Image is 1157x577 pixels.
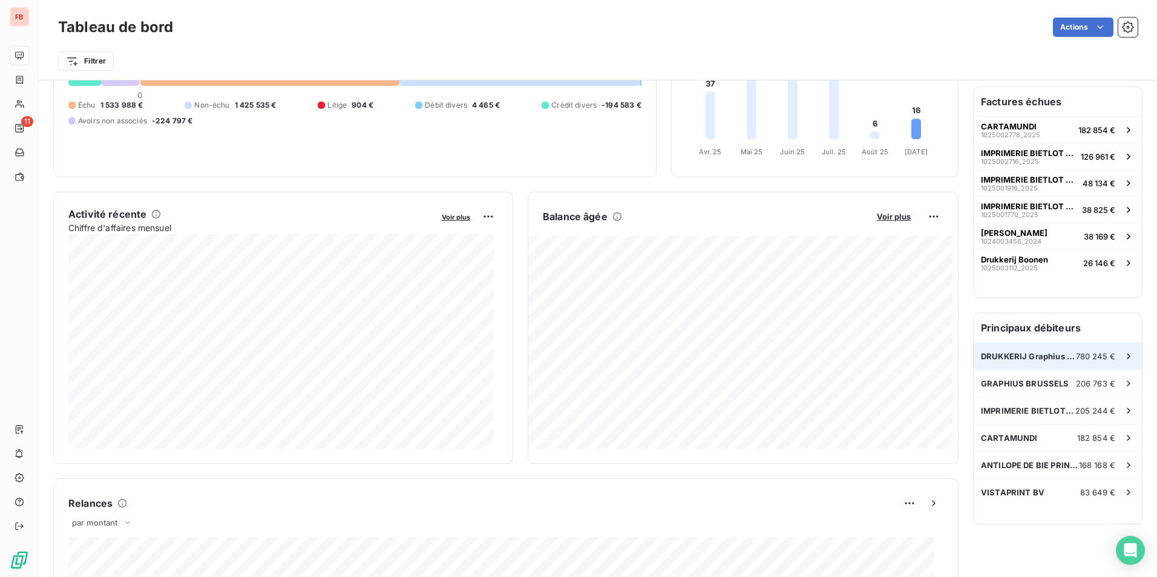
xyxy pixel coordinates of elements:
span: Litige [327,100,347,111]
span: IMPRIMERIE BIETLOT S.A. [981,148,1076,158]
span: [PERSON_NAME] [981,228,1047,238]
span: GRAPHIUS BRUSSELS [981,379,1069,388]
span: 1025002716_2025 [981,158,1039,165]
span: 0 [137,90,142,100]
button: IMPRIMERIE BIETLOT S.A.1025001916_202548 134 € [974,169,1142,196]
span: 182 854 € [1077,433,1115,443]
span: 206 763 € [1076,379,1115,388]
span: -194 583 € [601,100,641,111]
span: DRUKKERIJ Graphius Gent [981,351,1076,361]
span: 4 465 € [472,100,500,111]
button: Filtrer [58,51,114,71]
span: VISTAPRINT BV [981,487,1044,497]
span: 1 425 535 € [235,100,277,111]
span: Voir plus [877,212,911,221]
button: IMPRIMERIE BIETLOT S.A.1025001770_202538 825 € [974,196,1142,223]
span: 1025001916_2025 [981,184,1038,192]
button: [PERSON_NAME]1024003456_202438 169 € [974,223,1142,249]
span: 904 € [352,100,373,111]
button: CARTAMUNDI1025002778_2025182 854 € [974,116,1142,143]
span: IMPRIMERIE BIETLOT S.A. [981,175,1078,184]
button: Actions [1053,18,1113,37]
span: -224 797 € [152,116,193,126]
h6: Balance âgée [543,209,608,224]
h6: Activité récente [68,207,146,221]
button: Voir plus [438,211,474,222]
h6: Factures échues [974,87,1142,116]
span: 1025002778_2025 [981,131,1040,139]
tspan: Avr. 25 [699,148,721,156]
span: 1 533 988 € [100,100,143,111]
span: 38 825 € [1082,205,1115,215]
span: Non-échu [194,100,229,111]
span: CARTAMUNDI [981,122,1037,131]
h6: Relances [68,496,113,510]
button: IMPRIMERIE BIETLOT S.A.1025002716_2025126 961 € [974,143,1142,169]
span: Débit divers [425,100,467,111]
span: ANTILOPE DE BIE PRINTING [981,460,1079,470]
span: 11 [21,116,33,127]
span: 1025003112_2025 [981,264,1038,272]
span: Avoirs non associés [78,116,147,126]
h6: Principaux débiteurs [974,313,1142,342]
span: CARTAMUNDI [981,433,1038,443]
img: Logo LeanPay [10,550,29,570]
div: FB [10,7,29,27]
span: Échu [78,100,96,111]
span: IMPRIMERIE BIETLOT S.A. [981,201,1077,211]
span: Crédit divers [551,100,597,111]
button: Voir plus [873,211,914,222]
button: Drukkerij Boonen1025003112_202526 146 € [974,249,1142,276]
h3: Tableau de bord [58,16,173,38]
span: 182 854 € [1078,125,1115,135]
span: 26 146 € [1083,258,1115,268]
span: 168 168 € [1079,460,1115,470]
tspan: Mai 25 [740,148,762,156]
span: Voir plus [442,213,470,221]
div: Open Intercom Messenger [1116,536,1145,565]
span: par montant [72,518,118,527]
span: 1025001770_2025 [981,211,1038,218]
tspan: Août 25 [862,148,888,156]
span: 205 244 € [1075,406,1115,416]
tspan: Juin 25 [780,148,805,156]
span: 48 134 € [1083,178,1115,188]
span: 126 961 € [1081,152,1115,161]
span: 83 649 € [1080,487,1115,497]
span: Drukkerij Boonen [981,255,1048,264]
span: 1024003456_2024 [981,238,1041,245]
tspan: Juil. 25 [822,148,846,156]
span: IMPRIMERIE BIETLOT S.A. [981,406,1075,416]
span: 38 169 € [1084,232,1115,241]
tspan: [DATE] [905,148,928,156]
span: Chiffre d'affaires mensuel [68,221,433,234]
span: 780 245 € [1076,351,1115,361]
